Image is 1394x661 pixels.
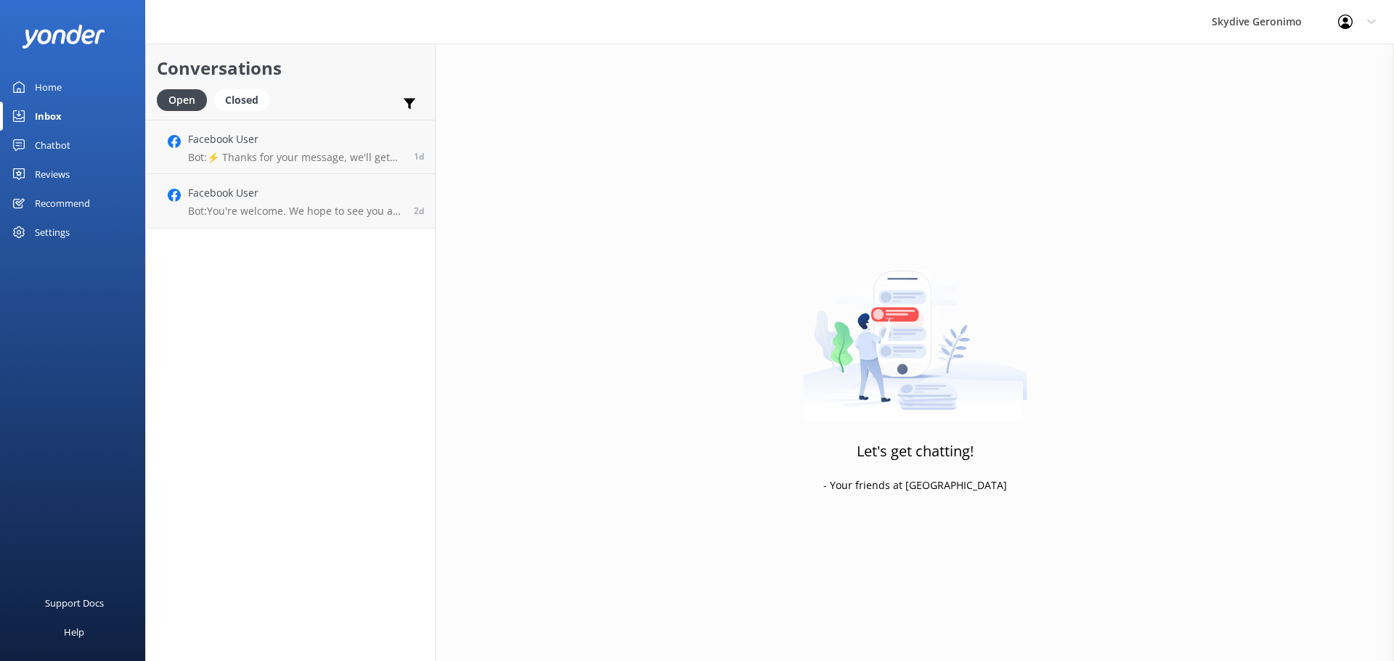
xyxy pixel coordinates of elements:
[214,91,277,107] a: Closed
[188,205,403,218] p: Bot: You're welcome. We hope to see you at Skydive [PERSON_NAME] soon!
[857,440,974,463] h3: Let's get chatting!
[22,25,105,49] img: yonder-white-logo.png
[35,73,62,102] div: Home
[188,185,403,201] h4: Facebook User
[188,131,403,147] h4: Facebook User
[157,89,207,111] div: Open
[35,102,62,131] div: Inbox
[823,477,1007,493] p: - Your friends at [GEOGRAPHIC_DATA]
[157,91,214,107] a: Open
[157,54,424,82] h2: Conversations
[146,120,435,174] a: Facebook UserBot:⚡ Thanks for your message, we'll get back to you as soon as we can. You're also ...
[35,131,70,160] div: Chatbot
[35,189,90,218] div: Recommend
[803,240,1027,422] img: artwork of a man stealing a conversation from at giant smartphone
[45,588,104,617] div: Support Docs
[414,150,424,163] span: Sep 21 2025 03:17pm (UTC +08:00) Australia/Perth
[146,174,435,229] a: Facebook UserBot:You're welcome. We hope to see you at Skydive [PERSON_NAME] soon!2d
[35,160,70,189] div: Reviews
[414,205,424,217] span: Sep 21 2025 01:48pm (UTC +08:00) Australia/Perth
[188,151,403,164] p: Bot: ⚡ Thanks for your message, we'll get back to you as soon as we can. You're also welcome to k...
[35,218,70,247] div: Settings
[64,617,84,646] div: Help
[214,89,269,111] div: Closed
